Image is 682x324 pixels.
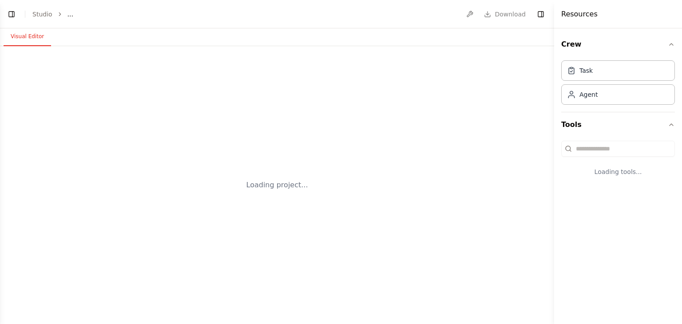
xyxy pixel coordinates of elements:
button: Crew [561,32,675,57]
button: Show left sidebar [5,8,18,20]
div: Agent [579,90,598,99]
div: Task [579,66,593,75]
button: Visual Editor [4,28,51,46]
div: Loading tools... [561,160,675,183]
button: Tools [561,112,675,137]
div: Loading project... [246,180,308,190]
h4: Resources [561,9,598,20]
div: Tools [561,137,675,190]
nav: breadcrumb [32,10,73,19]
span: ... [67,10,73,19]
button: Hide right sidebar [535,8,547,20]
div: Crew [561,57,675,112]
a: Studio [32,11,52,18]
